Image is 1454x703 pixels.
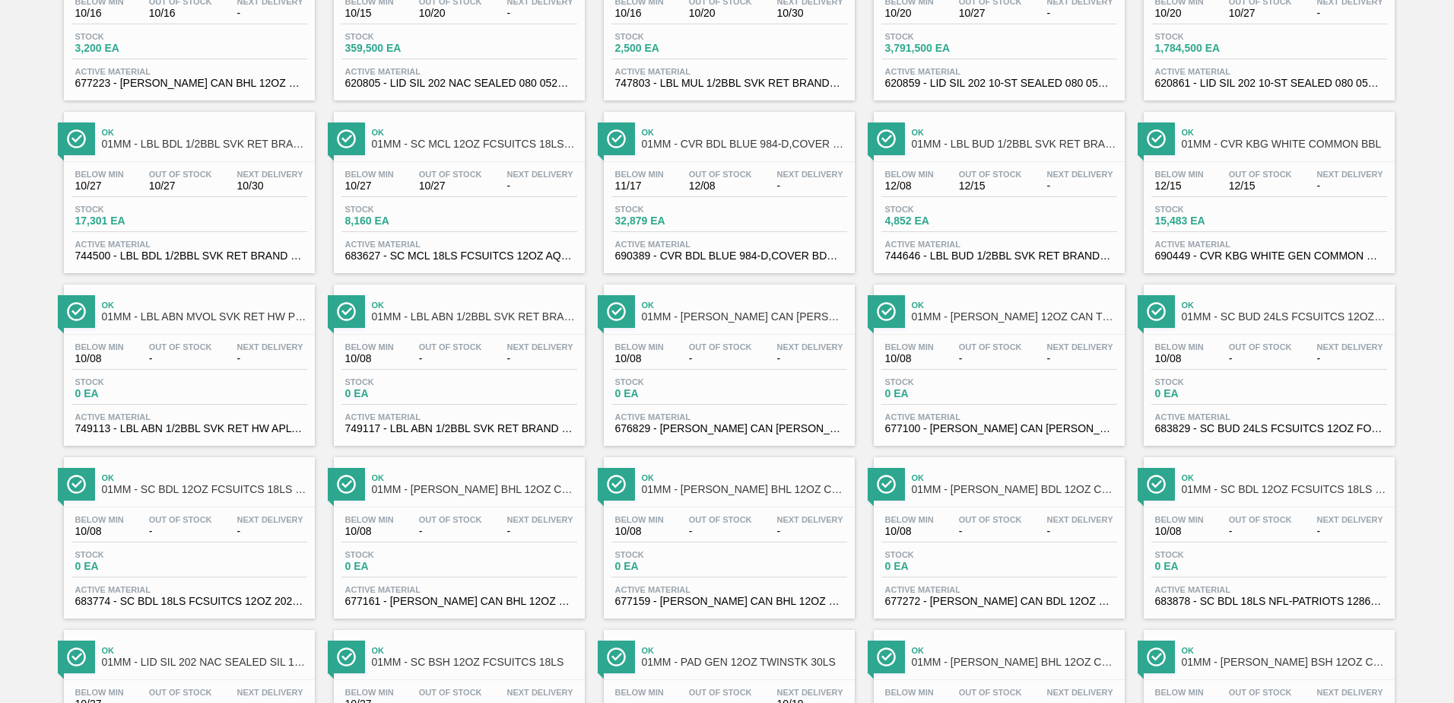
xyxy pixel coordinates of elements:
[689,170,752,179] span: Out Of Stock
[885,423,1113,434] span: 677100 - CARR CAN BUD 12OZ TWNSTK 36/12 CAN 0724
[885,78,1113,89] span: 620859 - LID SIL 202 10-ST SEALED 080 0523 SIL 06
[507,342,573,351] span: Next Delivery
[419,180,482,192] span: 10/27
[419,8,482,19] span: 10/20
[885,377,992,386] span: Stock
[885,180,934,192] span: 12/08
[52,446,322,619] a: ÍconeOk01MM - SC BDL 12OZ FCSUITCS 18LS SUMMER PROMO CAN PKBelow Min10/08Out Of Stock-Next Delive...
[912,138,1117,150] span: 01MM - LBL BUD 1/2BBL SVK RET BRAND PAPER #4 5.0%
[1182,473,1387,482] span: Ok
[642,646,847,655] span: Ok
[102,128,307,137] span: Ok
[75,205,182,214] span: Stock
[615,205,722,214] span: Stock
[607,302,626,321] img: Ícone
[52,100,322,273] a: ÍconeOk01MM - LBL BDL 1/2BBL SVK RET BRAND PAPER #4 5.0%Below Min10/27Out Of Stock10/27Next Deliv...
[345,43,452,54] span: 359,500 EA
[1047,180,1113,192] span: -
[615,423,843,434] span: 676829 - CARR CAN BUD 12OZ CAN PK 12/12 CAN 1023
[419,526,482,537] span: -
[777,515,843,524] span: Next Delivery
[102,473,307,482] span: Ok
[149,515,212,524] span: Out Of Stock
[1155,205,1262,214] span: Stock
[345,423,573,434] span: 749117 - LBL ABN 1/2BBL SVK RET BRAND PPS 0822 #4
[75,688,124,697] span: Below Min
[75,526,124,537] span: 10/08
[1147,129,1166,148] img: Ícone
[1317,342,1383,351] span: Next Delivery
[689,515,752,524] span: Out Of Stock
[1155,240,1383,249] span: Active Material
[419,688,482,697] span: Out Of Stock
[912,657,1117,668] span: 01MM - CARR BHL 12OZ CAN CAN PK 12/12 CAN
[337,475,356,494] img: Ícone
[885,240,1113,249] span: Active Material
[1155,596,1383,607] span: 683878 - SC BDL 18LS NFL-PATRIOTS 1286 FCSUITCS 1
[1155,377,1262,386] span: Stock
[615,8,664,19] span: 10/16
[607,475,626,494] img: Ícone
[345,8,394,19] span: 10/15
[1155,170,1204,179] span: Below Min
[337,129,356,148] img: Ícone
[1155,250,1383,262] span: 690449 - CVR KBG WHITE GEN COMMON BBL 1016 465 AB
[67,475,86,494] img: Ícone
[615,342,664,351] span: Below Min
[1155,423,1383,434] span: 683829 - SC BUD 24LS FCSUITCS 12OZ FOLDS OF HONOR
[912,128,1117,137] span: Ok
[75,596,303,607] span: 683774 - SC BDL 18LS FCSUITCS 12OZ 2025 SUMMER PR
[777,353,843,364] span: -
[75,170,124,179] span: Below Min
[1229,180,1292,192] span: 12/15
[615,526,664,537] span: 10/08
[1229,8,1292,19] span: 10/27
[1132,446,1402,619] a: ÍconeOk01MM - SC BDL 12OZ FCSUITCS 18LS NFL PATRIOTSBelow Min10/08Out Of Stock-Next Delivery-Stoc...
[1229,342,1292,351] span: Out Of Stock
[689,688,752,697] span: Out Of Stock
[885,67,1113,76] span: Active Material
[1147,475,1166,494] img: Ícone
[615,585,843,594] span: Active Material
[689,8,752,19] span: 10/20
[75,585,303,594] span: Active Material
[1155,412,1383,421] span: Active Material
[885,561,992,572] span: 0 EA
[877,475,896,494] img: Ícone
[52,273,322,446] a: ÍconeOk01MM - LBL ABN MVOL SVK RET HW PPS #3 5.0%Below Min10/08Out Of Stock-Next Delivery-Stock0 ...
[912,301,1117,310] span: Ok
[885,215,992,227] span: 4,852 EA
[102,657,307,668] span: 01MM - LID SIL 202 NAC SEALED SIL 1021
[1317,688,1383,697] span: Next Delivery
[1155,180,1204,192] span: 12/15
[959,170,1022,179] span: Out Of Stock
[75,67,303,76] span: Active Material
[1155,32,1262,41] span: Stock
[959,526,1022,537] span: -
[1182,301,1387,310] span: Ok
[345,515,394,524] span: Below Min
[862,100,1132,273] a: ÍconeOk01MM - LBL BUD 1/2BBL SVK RET BRAND PAPER #4 5.0%Below Min12/08Out Of Stock12/15Next Deliv...
[885,342,934,351] span: Below Min
[345,561,452,572] span: 0 EA
[75,180,124,192] span: 10/27
[959,8,1022,19] span: 10/27
[607,647,626,666] img: Ícone
[615,353,664,364] span: 10/08
[345,215,452,227] span: 8,160 EA
[67,129,86,148] img: Ícone
[959,342,1022,351] span: Out Of Stock
[885,550,992,559] span: Stock
[1317,8,1383,19] span: -
[149,688,212,697] span: Out Of Stock
[1317,515,1383,524] span: Next Delivery
[885,388,992,399] span: 0 EA
[1182,484,1387,495] span: 01MM - SC BDL 12OZ FCSUITCS 18LS NFL PATRIOTS
[75,78,303,89] span: 677223 - CARR CAN BHL 12OZ OUTDOORS TWNSTK 30/12
[1155,388,1262,399] span: 0 EA
[237,8,303,19] span: -
[507,353,573,364] span: -
[67,302,86,321] img: Ícone
[372,484,577,495] span: 01MM - CARR BHL 12OZ CAN 30/12 CAN PK FARMING PROMO
[75,353,124,364] span: 10/08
